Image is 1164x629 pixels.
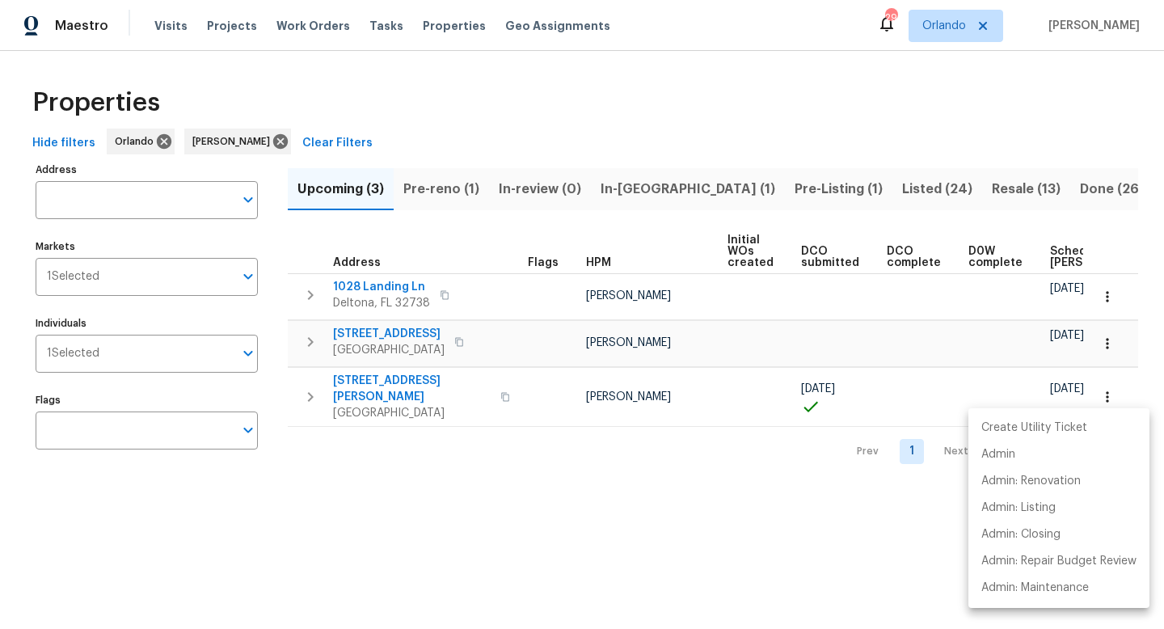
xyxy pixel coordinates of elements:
p: Admin: Listing [981,500,1056,517]
p: Admin: Repair Budget Review [981,553,1137,570]
p: Admin: Renovation [981,473,1081,490]
p: Create Utility Ticket [981,420,1087,437]
p: Admin: Closing [981,526,1061,543]
p: Admin [981,446,1015,463]
p: Admin: Maintenance [981,580,1089,597]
